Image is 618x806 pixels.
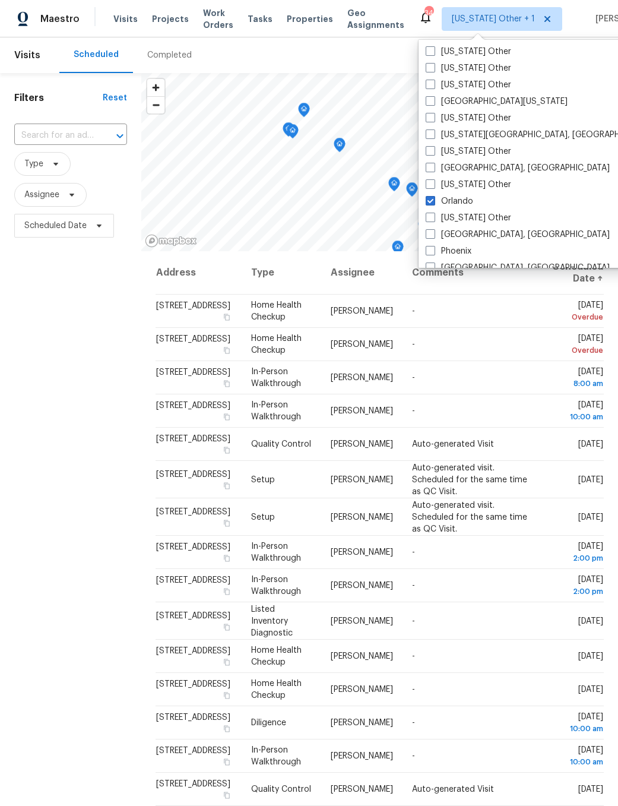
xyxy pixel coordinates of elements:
span: Geo Assignments [347,7,404,31]
button: Copy Address [221,657,232,668]
h1: Filters [14,92,103,104]
span: In-Person Walkthrough [251,368,301,388]
span: [STREET_ADDRESS] [156,747,230,755]
button: Zoom out [147,96,164,113]
span: [PERSON_NAME] [331,340,393,349]
span: In-Person Walkthrough [251,401,301,421]
label: [GEOGRAPHIC_DATA][US_STATE] [426,96,568,108]
span: - [412,581,415,590]
span: [PERSON_NAME] [331,513,393,521]
th: Assignee [321,251,403,295]
span: Visits [14,42,40,68]
span: Home Health Checkup [251,679,302,700]
span: [PERSON_NAME] [331,685,393,694]
th: Type [242,251,321,295]
span: - [412,652,415,660]
span: Home Health Checkup [251,646,302,666]
span: - [412,340,415,349]
span: [DATE] [578,652,603,660]
span: [DATE] [547,542,603,564]
span: [PERSON_NAME] [331,581,393,590]
button: Copy Address [221,723,232,734]
div: 10:00 am [547,723,603,735]
span: - [412,752,415,760]
div: Overdue [547,311,603,323]
div: 2:00 pm [547,552,603,564]
span: [STREET_ADDRESS] [156,780,230,788]
div: Completed [147,49,192,61]
span: Home Health Checkup [251,334,302,355]
th: Comments [403,251,537,295]
span: In-Person Walkthrough [251,746,301,766]
label: [US_STATE] Other [426,79,511,91]
div: Map marker [334,138,346,156]
button: Copy Address [221,345,232,356]
span: Zoom out [147,97,164,113]
button: Copy Address [221,690,232,701]
span: Maestro [40,13,80,25]
span: Setup [251,513,275,521]
div: Overdue [547,344,603,356]
span: [DATE] [578,475,603,483]
span: Quality Control [251,440,311,448]
button: Copy Address [221,517,232,528]
span: - [412,374,415,382]
div: 8:00 am [547,378,603,390]
span: - [412,548,415,557]
span: Auto-generated visit. Scheduled for the same time as QC Visit. [412,463,527,495]
button: Copy Address [221,790,232,801]
span: [PERSON_NAME] [331,617,393,625]
label: [US_STATE] Other [426,179,511,191]
span: Properties [287,13,333,25]
button: Open [112,128,128,144]
span: Auto-generated Visit [412,785,494,794]
span: [STREET_ADDRESS] [156,507,230,516]
span: Auto-generated visit. Scheduled for the same time as QC Visit. [412,501,527,533]
span: [STREET_ADDRESS] [156,335,230,343]
span: [STREET_ADDRESS] [156,611,230,619]
span: Assignee [24,189,59,201]
div: Reset [103,92,127,104]
span: [STREET_ADDRESS] [156,368,230,377]
label: [GEOGRAPHIC_DATA], [GEOGRAPHIC_DATA] [426,162,610,174]
div: Map marker [283,122,294,141]
span: Tasks [248,15,272,23]
span: In-Person Walkthrough [251,542,301,562]
th: Scheduled Date ↑ [537,251,604,295]
span: Zoom in [147,79,164,96]
span: [PERSON_NAME] [331,785,393,794]
label: [US_STATE] Other [426,146,511,157]
span: [STREET_ADDRESS] [156,302,230,310]
span: Quality Control [251,785,311,794]
button: Copy Address [221,621,232,632]
span: [DATE] [547,746,603,768]
span: [DATE] [547,401,603,423]
span: [STREET_ADDRESS] [156,402,230,410]
div: 34 [424,7,433,19]
span: - [412,617,415,625]
label: Phoenix [426,245,471,257]
div: Map marker [392,241,404,259]
div: Map marker [298,103,310,121]
div: Map marker [406,182,418,201]
span: [US_STATE] Other + 1 [452,13,535,25]
span: [STREET_ADDRESS] [156,543,230,551]
th: Address [156,251,242,295]
span: [PERSON_NAME] [331,548,393,557]
span: Home Health Checkup [251,301,302,321]
button: Copy Address [221,480,232,491]
button: Copy Address [221,586,232,597]
span: [PERSON_NAME] [331,440,393,448]
span: [DATE] [578,785,603,794]
span: [PERSON_NAME] [331,407,393,415]
button: Copy Address [221,312,232,323]
label: [US_STATE] Other [426,62,511,74]
label: Orlando [426,195,473,207]
span: [PERSON_NAME] [331,374,393,382]
span: [PERSON_NAME] [331,475,393,483]
span: [DATE] [547,368,603,390]
input: Search for an address... [14,127,94,145]
div: Map marker [388,177,400,195]
button: Copy Address [221,445,232,456]
span: - [412,719,415,727]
